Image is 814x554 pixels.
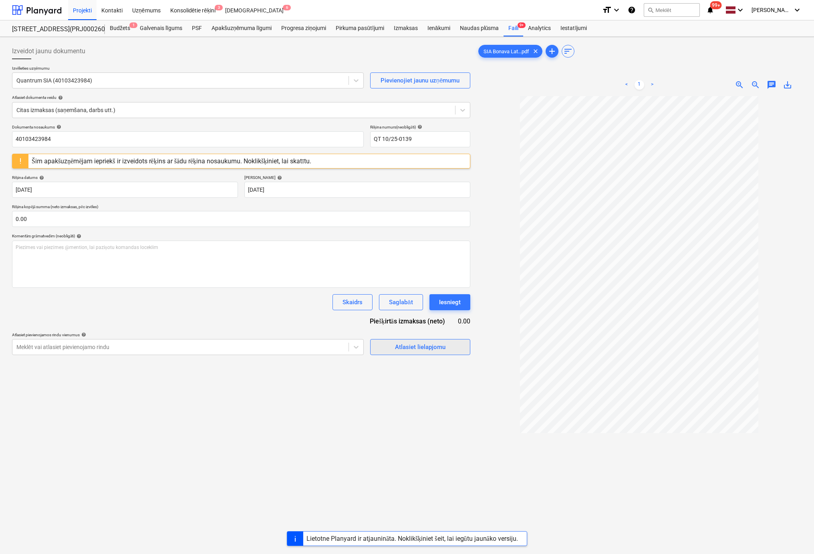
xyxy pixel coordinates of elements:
[381,75,460,86] div: Pievienojiet jaunu uzņēmumu
[379,294,423,310] button: Saglabāt
[55,124,61,129] span: help
[331,20,389,36] a: Pirkuma pasūtījumi
[792,5,802,15] i: keyboard_arrow_down
[478,45,542,58] div: SIA Bonava Lat...pdf
[518,22,526,28] span: 9+
[215,5,223,10] span: 3
[556,20,592,36] a: Iestatījumi
[12,95,470,100] div: Atlasiet dokumenta veidu
[429,294,470,310] button: Iesniegt
[504,20,523,36] a: Faili9+
[389,20,423,36] a: Izmaksas
[306,535,518,542] div: Lietotne Planyard ir atjaunināta. Noklikšķiniet šeit, lai iegūtu jaunāko versiju.
[105,20,135,36] div: Budžets
[439,297,461,307] div: Iesniegt
[622,80,631,90] a: Previous page
[774,516,814,554] iframe: Chat Widget
[12,175,238,180] div: Rēķina datums
[332,294,373,310] button: Skaidrs
[12,204,470,211] p: Rēķina kopējā summa (neto izmaksas, pēc izvēles)
[12,211,470,227] input: Rēķina kopējā summa (neto izmaksas, pēc izvēles)
[370,339,470,355] button: Atlasiet lielapjomu
[343,297,363,307] div: Skaidrs
[389,297,413,307] div: Saglabāt
[644,3,700,17] button: Meklēt
[735,5,745,15] i: keyboard_arrow_down
[458,317,470,326] div: 0.00
[12,131,364,147] input: Dokumenta nosaukums
[735,80,744,90] span: zoom_in
[12,124,364,130] div: Dokumenta nosaukums
[547,46,557,56] span: add
[370,124,470,130] div: Rēķina numurs (neobligāti)
[635,80,644,90] a: Page 1 is your current page
[244,182,470,198] input: Izpildes datums nav norādīts
[363,317,457,326] div: Piešķirtās izmaksas (neto)
[32,157,311,165] div: Šim apakšuzņēmējam iepriekš ir izveidots rēķins ar šādu rēķina nosaukumu. Noklikšķiniet, lai skat...
[563,46,573,56] span: sort
[276,20,331,36] a: Progresa ziņojumi
[612,5,621,15] i: keyboard_arrow_down
[647,7,654,13] span: search
[783,80,792,90] span: save_alt
[75,234,81,239] span: help
[80,332,86,337] span: help
[244,175,470,180] div: [PERSON_NAME]
[12,233,470,239] div: Komentārs grāmatvedim (neobligāti)
[276,175,282,180] span: help
[523,20,556,36] a: Analytics
[283,5,291,10] span: 6
[767,80,776,90] span: chat
[752,7,792,13] span: [PERSON_NAME]
[706,5,714,15] i: notifications
[105,20,135,36] a: Budžets1
[38,175,44,180] span: help
[12,25,95,34] div: [STREET_ADDRESS](PRJ0002600) 2601946
[455,20,504,36] a: Naudas plūsma
[710,1,722,9] span: 99+
[129,22,137,28] span: 1
[395,342,445,352] div: Atlasiet lielapjomu
[135,20,187,36] a: Galvenais līgums
[647,80,657,90] a: Next page
[423,20,455,36] a: Ienākumi
[56,95,63,100] span: help
[479,48,534,54] span: SIA Bonava Lat...pdf
[531,46,540,56] span: clear
[370,72,470,88] button: Pievienojiet jaunu uzņēmumu
[207,20,276,36] a: Apakšuzņēmuma līgumi
[12,46,85,56] span: Izveidot jaunu dokumentu
[628,5,636,15] i: Zināšanu pamats
[751,80,760,90] span: zoom_out
[12,66,364,72] p: Izvēlieties uzņēmumu
[504,20,523,36] div: Faili
[187,20,207,36] a: PSF
[12,332,364,337] div: Atlasiet pievienojamos rindu vienumus
[12,182,238,198] input: Rēķina datums nav norādīts
[370,131,470,147] input: Rēķina numurs
[602,5,612,15] i: format_size
[416,124,422,129] span: help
